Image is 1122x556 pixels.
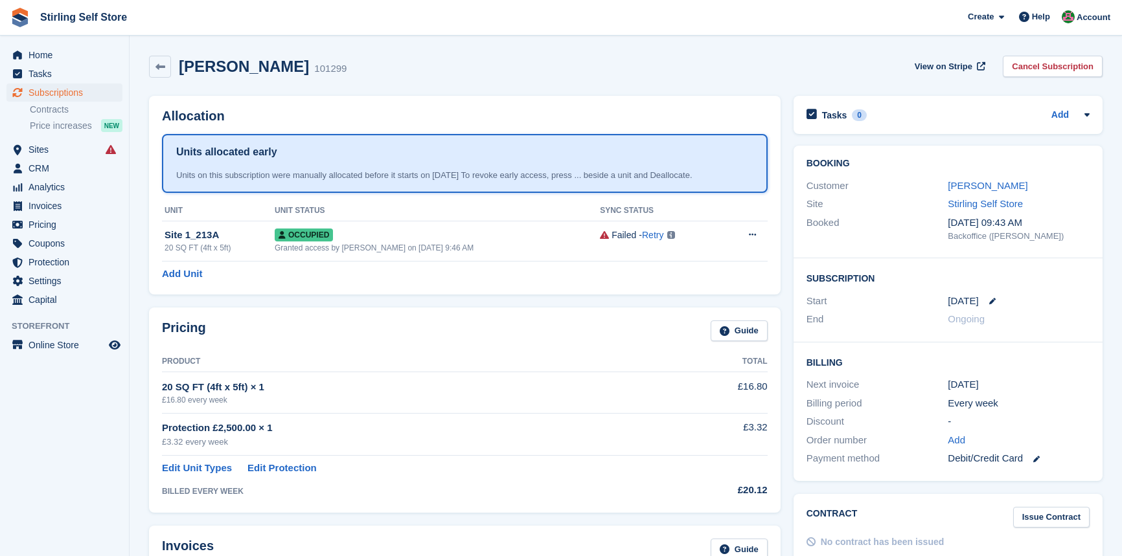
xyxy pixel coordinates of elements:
span: Coupons [29,234,106,252]
div: [DATE] 09:43 AM [948,216,1090,230]
th: Total [670,351,768,372]
span: Capital [29,291,106,309]
a: View on Stripe [910,56,988,77]
span: Settings [29,272,106,290]
span: Invoices [29,197,106,215]
span: Account [1077,11,1110,24]
a: menu [6,336,122,354]
a: menu [6,197,122,215]
h2: Tasks [822,109,847,121]
a: menu [6,272,122,290]
div: 20 SQ FT (4ft x 5ft) [165,242,275,254]
a: menu [6,253,122,271]
div: Order number [807,433,948,448]
span: Help [1032,10,1050,23]
div: Discount [807,414,948,429]
span: Pricing [29,216,106,234]
span: View on Stripe [915,60,972,73]
a: Edit Protection [247,461,317,476]
div: £20.12 [670,483,768,498]
img: Lucy [1062,10,1075,23]
a: menu [6,65,122,83]
th: Sync Status [600,201,723,221]
div: Billing period [807,396,948,411]
a: Add [1051,108,1069,123]
a: Guide [711,320,768,342]
img: stora-icon-8386f47178a22dfd0bd8f6a31ec36ba5ce8667c1dd55bd0f319d3a0aa187defe.svg [10,8,30,27]
span: CRM [29,159,106,177]
div: Start [807,294,948,309]
div: Customer [807,179,948,194]
a: [PERSON_NAME] [948,180,1027,191]
h2: [PERSON_NAME] [179,58,309,75]
h2: Booking [807,159,1090,169]
div: 20 SQ FT (4ft x 5ft) × 1 [162,380,670,395]
div: Failed [612,228,636,242]
a: Preview store [107,337,122,353]
div: Site [807,197,948,212]
div: Units on this subscription were manually allocated before it starts on [DATE] To revoke early acc... [176,169,753,182]
div: BILLED EVERY WEEK [162,485,670,497]
a: Contracts [30,104,122,116]
a: Add [948,433,965,448]
span: Online Store [29,336,106,354]
td: £3.32 [670,413,768,455]
a: Cancel Subscription [1003,56,1103,77]
div: Next invoice [807,377,948,392]
a: menu [6,178,122,196]
img: icon-info-grey-7440780725fd019a000dd9b08b2336e03edf1995a4989e88bcd33f0948082b44.svg [667,231,675,239]
time: 2025-08-16 00:00:00 UTC [948,294,978,309]
div: £3.32 every week [162,436,670,449]
span: Create [968,10,994,23]
a: menu [6,216,122,234]
a: Issue Contract [1013,507,1090,528]
div: Booked [807,216,948,243]
h2: Subscription [807,271,1090,284]
span: - [639,228,663,242]
a: menu [6,159,122,177]
a: menu [6,291,122,309]
h2: Allocation [162,109,768,124]
div: Granted access by [PERSON_NAME] on [DATE] 9:46 AM [275,242,600,254]
span: Analytics [29,178,106,196]
div: Debit/Credit Card [948,451,1090,466]
div: No contract has been issued [821,535,945,549]
div: 0 [852,109,867,121]
div: Backoffice ([PERSON_NAME]) [948,230,1090,243]
div: Every week [948,396,1090,411]
div: £16.80 every week [162,394,670,406]
a: Retry [642,230,663,240]
span: Price increases [30,120,92,132]
span: Protection [29,253,106,271]
div: Site 1_213A [165,228,275,243]
span: Home [29,46,106,64]
span: Tasks [29,65,106,83]
a: menu [6,140,122,159]
div: [DATE] [948,377,1090,392]
th: Product [162,351,670,372]
th: Unit Status [275,201,600,221]
span: Subscriptions [29,83,106,102]
h2: Contract [807,507,858,528]
th: Unit [162,201,275,221]
div: Protection £2,500.00 × 1 [162,421,670,436]
span: Storefront [12,320,129,333]
a: menu [6,83,122,102]
a: Stirling Self Store [948,198,1023,209]
span: Sites [29,140,106,159]
h2: Pricing [162,320,206,342]
a: Add Unit [162,267,202,282]
a: menu [6,46,122,64]
div: 101299 [314,61,347,76]
td: £16.80 [670,372,768,413]
div: End [807,312,948,327]
a: Edit Unit Types [162,461,232,476]
a: Stirling Self Store [35,6,132,28]
span: Occupied [275,228,333,241]
h2: Billing [807,355,1090,368]
a: Price increases NEW [30,118,122,133]
span: Ongoing [948,313,985,324]
h1: Units allocated early [176,144,277,160]
div: NEW [101,119,122,132]
div: Payment method [807,451,948,466]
